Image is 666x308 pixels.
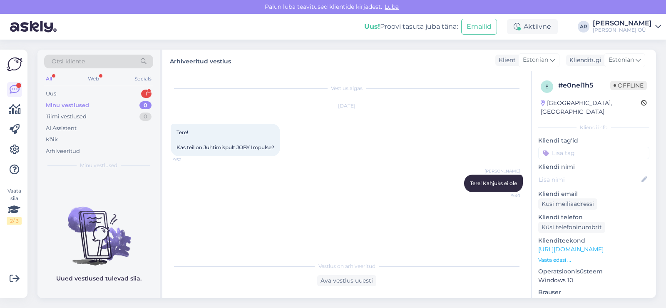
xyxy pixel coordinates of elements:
[461,19,497,35] button: Emailid
[46,90,56,98] div: Uus
[176,129,274,150] span: Tere! Kas teil on Juhtimispult JOBY Impulse?
[538,256,649,264] p: Vaata edasi ...
[364,23,380,30] b: Uus!
[470,180,517,186] span: Tere! Kahjuks ei ole
[46,124,77,133] div: AI Assistent
[538,288,649,297] p: Brauser
[545,83,549,90] span: e
[173,157,204,163] span: 9:32
[46,147,80,155] div: Arhiveeritud
[46,113,87,121] div: Tiimi vestlused
[171,85,523,92] div: Vestlus algas
[7,187,22,225] div: Vaata siia
[558,80,610,90] div: # e0nel1h5
[610,81,647,90] span: Offline
[46,101,89,110] div: Minu vestlused
[86,73,101,84] div: Web
[139,101,152,110] div: 0
[593,20,652,27] div: [PERSON_NAME]
[538,267,649,276] p: Operatsioonisüsteem
[538,136,649,145] p: Kliendi tag'id
[541,99,641,116] div: [GEOGRAPHIC_DATA], [GEOGRAPHIC_DATA]
[593,27,652,33] div: [PERSON_NAME] OÜ
[44,73,54,84] div: All
[52,57,85,66] span: Otsi kliente
[37,192,160,267] img: No chats
[139,113,152,121] div: 0
[538,213,649,222] p: Kliendi telefon
[538,163,649,171] p: Kliendi nimi
[7,217,22,225] div: 2 / 3
[539,175,640,184] input: Lisa nimi
[538,297,649,305] p: Chrome [TECHNICAL_ID]
[133,73,153,84] div: Socials
[538,236,649,245] p: Klienditeekond
[171,102,523,110] div: [DATE]
[46,135,58,144] div: Kõik
[538,190,649,198] p: Kliendi email
[318,263,375,270] span: Vestlus on arhiveeritud
[56,274,142,283] p: Uued vestlused tulevad siia.
[593,20,661,33] a: [PERSON_NAME][PERSON_NAME] OÜ
[538,124,649,131] div: Kliendi info
[578,21,589,33] div: AR
[317,275,376,286] div: Ava vestlus uuesti
[141,90,152,98] div: 1
[364,22,458,32] div: Proovi tasuta juba täna:
[495,56,516,65] div: Klient
[7,56,22,72] img: Askly Logo
[566,56,601,65] div: Klienditugi
[80,162,117,169] span: Minu vestlused
[485,168,520,174] span: [PERSON_NAME]
[538,198,597,210] div: Küsi meiliaadressi
[609,55,634,65] span: Estonian
[523,55,548,65] span: Estonian
[170,55,231,66] label: Arhiveeritud vestlus
[382,3,401,10] span: Luba
[489,193,520,199] span: 9:40
[507,19,558,34] div: Aktiivne
[538,147,649,159] input: Lisa tag
[538,245,604,253] a: [URL][DOMAIN_NAME]
[538,276,649,285] p: Windows 10
[538,222,605,233] div: Küsi telefoninumbrit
